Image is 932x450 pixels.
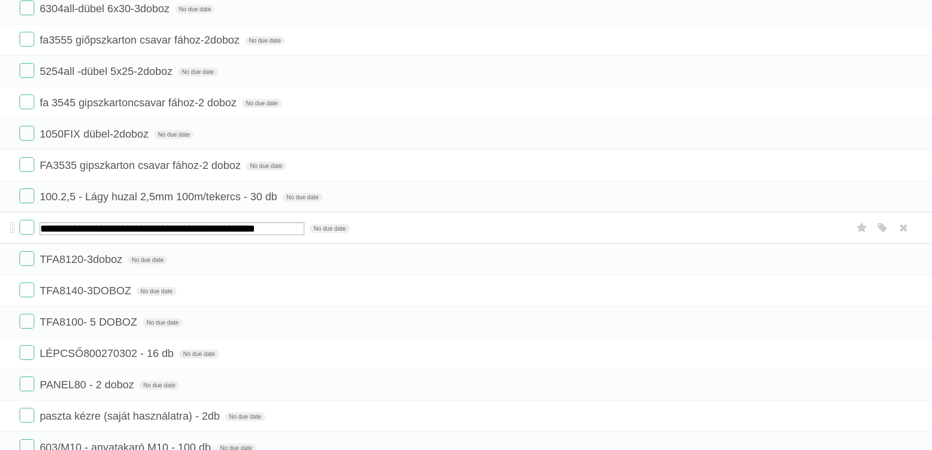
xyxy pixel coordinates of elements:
[20,189,34,203] label: Done
[40,284,134,297] span: TFA8140-3DOBOZ
[154,130,194,139] span: No due date
[136,287,176,296] span: No due date
[20,32,34,47] label: Done
[175,5,215,14] span: No due date
[40,2,172,15] span: 6304all-dübel 6x30-3doboz
[40,347,176,359] span: LÉPCSŐ800270302 - 16 db
[40,34,242,46] span: fa3555 giőpszkarton csavar fához-2doboz
[178,68,218,76] span: No due date
[20,157,34,172] label: Done
[20,95,34,109] label: Done
[853,220,871,236] label: Star task
[40,159,243,171] span: FA3535 gipszkarton csavar fához-2 doboz
[179,350,219,358] span: No due date
[20,345,34,360] label: Done
[40,65,175,77] span: 5254all -dübel 5x25-2doboz
[225,412,265,421] span: No due date
[245,36,285,45] span: No due date
[20,126,34,141] label: Done
[242,99,282,108] span: No due date
[20,251,34,266] label: Done
[40,316,139,328] span: TFA8100- 5 DOBOZ
[139,381,179,390] span: No due date
[283,193,322,202] span: No due date
[143,318,182,327] span: No due date
[128,256,167,264] span: No due date
[20,63,34,78] label: Done
[20,283,34,297] label: Done
[40,253,125,265] span: TFA8120-3doboz
[40,379,136,391] span: PANEL80 - 2 doboz
[40,410,222,422] span: paszta kézre (saját használatra) - 2db
[20,0,34,15] label: Done
[310,224,349,233] span: No due date
[20,408,34,423] label: Done
[20,377,34,391] label: Done
[40,190,279,203] span: 100.2,5 - Lágy huzal 2,5mm 100m/tekercs - 30 db
[40,96,239,109] span: fa 3545 gipszkartoncsavar fához-2 doboz
[20,220,34,235] label: Done
[20,314,34,329] label: Done
[246,162,286,170] span: No due date
[40,128,151,140] span: 1050FIX dübel-2doboz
